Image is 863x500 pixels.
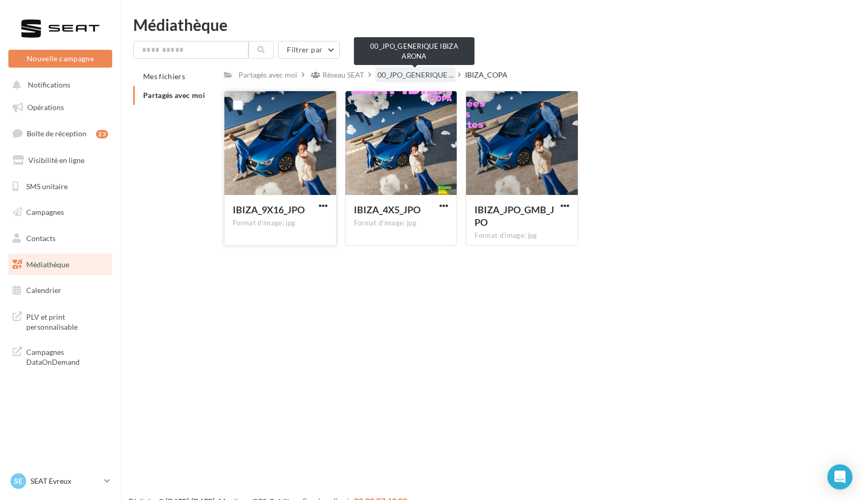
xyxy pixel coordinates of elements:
div: Format d'image: jpg [474,231,569,241]
div: Open Intercom Messenger [827,464,853,490]
span: SMS unitaire [26,181,68,190]
div: Partagés avec moi [239,70,297,80]
a: SMS unitaire [6,176,114,198]
span: IBIZA_JPO_GMB_JPO [474,204,554,228]
div: Format d'image: jpg [354,219,449,228]
p: SEAT Evreux [30,476,100,486]
div: Format d'image: jpg [233,219,328,228]
a: PLV et print personnalisable [6,306,114,336]
a: Médiathèque [6,254,114,276]
div: Médiathèque [133,17,850,32]
div: Réseau SEAT [322,70,364,80]
a: Campagnes [6,201,114,223]
span: Contacts [26,234,56,243]
a: Visibilité en ligne [6,149,114,171]
span: SE [14,476,23,486]
span: IBIZA_9X16_JPO [233,204,305,215]
span: Campagnes DataOnDemand [26,345,108,367]
span: Mes fichiers [143,72,185,81]
span: PLV et print personnalisable [26,310,108,332]
span: Notifications [28,81,70,90]
span: IBIZA_4X5_JPO [354,204,420,215]
div: 23 [96,130,108,138]
a: Boîte de réception23 [6,122,114,145]
button: Nouvelle campagne [8,50,112,68]
span: Campagnes [26,208,64,216]
span: 00_JPO_GENERIQUE ... [377,70,454,80]
button: Filtrer par [278,41,340,59]
a: Campagnes DataOnDemand [6,341,114,372]
span: Partagés avec moi [143,91,205,100]
span: Calendrier [26,286,61,295]
a: Calendrier [6,279,114,301]
span: Opérations [27,103,64,112]
span: Boîte de réception [27,129,87,138]
div: 00_JPO_GENERIQUE IBIZA ARONA [354,37,474,65]
div: IBIZA_COPA [465,70,508,80]
span: Visibilité en ligne [28,156,84,165]
a: SE SEAT Evreux [8,471,112,491]
a: Contacts [6,227,114,249]
span: Médiathèque [26,260,69,269]
a: Opérations [6,96,114,118]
